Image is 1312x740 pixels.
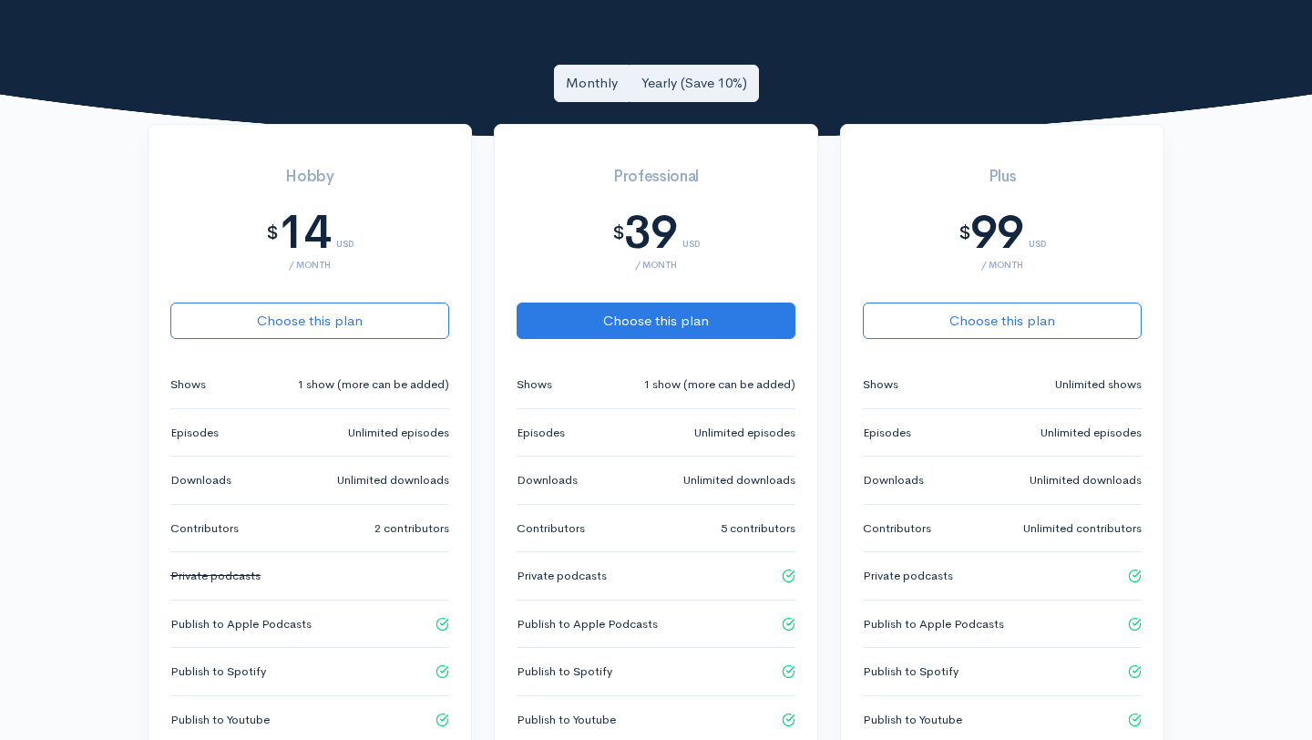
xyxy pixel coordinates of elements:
[170,375,206,394] small: Shows
[517,375,552,394] small: Shows
[863,615,1004,633] small: Publish to Apple Podcasts
[958,223,971,243] div: $
[337,471,449,489] small: Unlimited downloads
[170,424,219,442] small: Episodes
[170,519,239,538] small: Contributors
[266,223,279,243] div: $
[170,663,266,681] small: Publish to Spotify
[374,519,449,538] small: 2 contributors
[863,567,953,585] small: Private podcasts
[348,424,449,442] small: Unlimited episodes
[863,169,1142,186] h3: Plus
[682,217,700,249] div: USD
[517,424,565,442] small: Episodes
[1029,217,1046,249] div: USD
[170,303,449,340] button: Choose this plan
[278,207,331,259] div: 14
[721,519,795,538] small: 5 contributors
[517,663,612,681] small: Publish to Spotify
[863,711,962,729] small: Publish to Youtube
[863,663,958,681] small: Publish to Spotify
[554,65,630,102] a: Monthly
[863,424,911,442] small: Episodes
[1030,471,1142,489] small: Unlimited downloads
[517,615,658,633] small: Publish to Apple Podcasts
[683,471,795,489] small: Unlimited downloads
[1040,424,1142,442] small: Unlimited episodes
[517,567,607,585] small: Private podcasts
[297,375,449,394] small: 1 show (more can be added)
[970,207,1023,259] div: 99
[336,217,354,249] div: USD
[863,471,924,489] small: Downloads
[170,615,312,633] small: Publish to Apple Podcasts
[1055,375,1142,394] small: Unlimited shows
[517,303,795,340] button: Choose this plan
[863,260,1142,270] div: / month
[612,223,625,243] div: $
[517,519,585,538] small: Contributors
[517,711,616,729] small: Publish to Youtube
[863,303,1142,340] button: Choose this plan
[694,424,795,442] small: Unlimited episodes
[170,471,231,489] small: Downloads
[170,169,449,186] h3: Hobby
[517,169,795,186] h3: Professional
[863,519,931,538] small: Contributors
[624,207,677,259] div: 39
[517,260,795,270] div: / month
[630,65,759,102] a: Yearly (Save 10%)
[643,375,795,394] small: 1 show (more can be added)
[170,260,449,270] div: / month
[170,568,261,583] s: Private podcasts
[863,375,898,394] small: Shows
[517,471,578,489] small: Downloads
[170,711,270,729] small: Publish to Youtube
[1023,519,1142,538] small: Unlimited contributors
